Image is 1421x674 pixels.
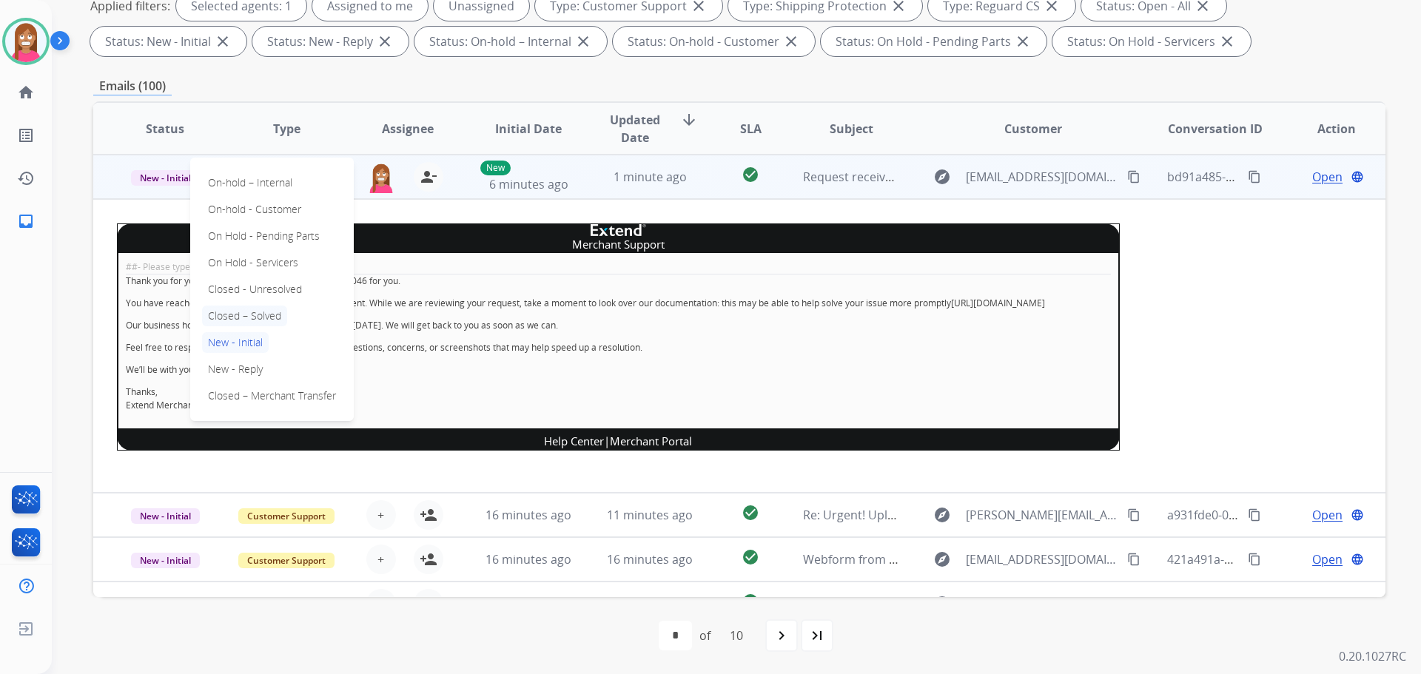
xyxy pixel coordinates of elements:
[366,545,396,574] button: +
[366,500,396,530] button: +
[1004,120,1062,138] span: Customer
[495,120,562,138] span: Initial Date
[131,597,200,613] span: New - Initial
[607,596,693,612] span: 26 minutes ago
[718,621,755,650] div: 10
[146,120,184,138] span: Status
[366,589,396,619] button: +
[1127,508,1141,522] mat-icon: content_copy
[808,627,826,644] mat-icon: last_page
[1218,33,1236,50] mat-icon: close
[486,596,571,612] span: 26 minutes ago
[202,306,287,326] p: Closed – Solved
[126,260,1111,274] div: ##- Please type your reply above this line -##
[782,33,800,50] mat-icon: close
[489,176,568,192] span: 6 minutes ago
[131,170,200,186] span: New - Initial
[1248,170,1261,183] mat-icon: content_copy
[202,359,269,380] p: New - Reply
[238,597,335,613] span: Customer Support
[966,168,1118,186] span: [EMAIL_ADDRESS][DOMAIN_NAME]
[933,168,951,186] mat-icon: explore
[366,162,396,193] img: agent-avatar
[1052,27,1251,56] div: Status: On Hold - Servicers
[803,596,1322,612] span: Webform from [PERSON_NAME][EMAIL_ADDRESS][PERSON_NAME][DOMAIN_NAME] on [DATE]
[803,507,1081,523] span: Re: Urgent! Upload photos to continue your claim
[1248,508,1261,522] mat-icon: content_copy
[1351,508,1364,522] mat-icon: language
[382,120,434,138] span: Assignee
[126,341,1111,354] p: Feel free to respond to this email with any additional questions, concerns, or screenshots that m...
[126,385,1111,412] p: Thanks, Extend Merchant Support
[376,33,394,50] mat-icon: close
[740,120,762,138] span: SLA
[1127,170,1141,183] mat-icon: content_copy
[17,212,35,230] mat-icon: inbox
[202,252,304,273] p: On Hold - Servicers
[951,297,1045,309] a: [URL][DOMAIN_NAME]
[1351,553,1364,566] mat-icon: language
[613,27,815,56] div: Status: On-hold - Customer
[414,27,607,56] div: Status: On-hold – Internal
[1014,33,1032,50] mat-icon: close
[118,429,1120,451] td: |
[1248,553,1261,566] mat-icon: content_copy
[202,385,342,406] p: Closed – Merchant Transfer
[238,553,335,568] span: Customer Support
[1167,169,1396,185] span: bd91a485-c303-4b2f-ab31-d270c7370b1d
[126,319,1111,332] p: Our business hours are 9am-6pm EST, [DATE] through [DATE]. We will get back to you as soon as we ...
[574,33,592,50] mat-icon: close
[933,550,951,568] mat-icon: explore
[131,508,200,524] span: New - Initial
[1312,168,1343,186] span: Open
[17,84,35,101] mat-icon: home
[544,434,604,448] a: Help Center
[131,553,200,568] span: New - Initial
[93,77,172,95] p: Emails (100)
[17,127,35,144] mat-icon: list_alt
[742,593,759,610] mat-icon: check_circle
[480,161,511,175] p: New
[680,111,698,129] mat-icon: arrow_downward
[1248,597,1261,610] mat-icon: content_copy
[1127,553,1141,566] mat-icon: content_copy
[602,111,669,146] span: Updated Date
[966,506,1118,524] span: [PERSON_NAME][EMAIL_ADDRESS][DOMAIN_NAME]
[377,595,384,613] span: +
[610,434,692,448] a: Merchant Portal
[1312,595,1343,613] span: Open
[420,506,437,524] mat-icon: person_add
[252,27,409,56] div: Status: New - Reply
[821,27,1047,56] div: Status: On Hold - Pending Parts
[1167,507,1393,523] span: a931fde0-0800-4ee3-8d19-b10d758f164b
[742,504,759,522] mat-icon: check_circle
[486,551,571,567] span: 16 minutes ago
[773,627,790,644] mat-icon: navigate_next
[966,550,1118,568] span: [EMAIL_ADDRESS][DOMAIN_NAME]
[1127,597,1141,610] mat-icon: content_copy
[591,224,646,236] img: company logo
[202,279,308,300] p: Closed - Unresolved
[202,332,269,353] p: New - Initial
[486,507,571,523] span: 16 minutes ago
[742,166,759,183] mat-icon: check_circle
[420,595,437,613] mat-icon: person_add
[420,168,437,186] mat-icon: person_remove
[1168,120,1263,138] span: Conversation ID
[377,506,384,524] span: +
[1351,597,1364,610] mat-icon: language
[377,550,384,568] span: +
[126,363,1111,377] p: We’ll be with you shortly!
[126,297,1111,310] p: You have reached us out of business hours at the moment. While we are reviewing your request, tak...
[803,169,1240,185] span: Request received] Resolve the issue and log your decision. ͏‌ ͏‌ ͏‌ ͏‌ ͏‌ ͏‌ ͏‌ ͏‌ ͏‌ ͏‌ ͏‌ ͏‌ ͏‌...
[214,33,232,50] mat-icon: close
[1312,550,1343,568] span: Open
[1167,596,1392,612] span: c188896c-4159-4e5c-b677-b686f197da97
[1264,103,1385,155] th: Action
[1339,647,1406,665] p: 0.20.1027RC
[966,595,1118,613] span: [PERSON_NAME][EMAIL_ADDRESS][PERSON_NAME][DOMAIN_NAME]
[202,199,307,220] p: On-hold - Customer
[742,548,759,566] mat-icon: check_circle
[1167,551,1394,567] span: 421a491a-3c17-4df3-92d5-8d7e263b11a7
[238,508,335,524] span: Customer Support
